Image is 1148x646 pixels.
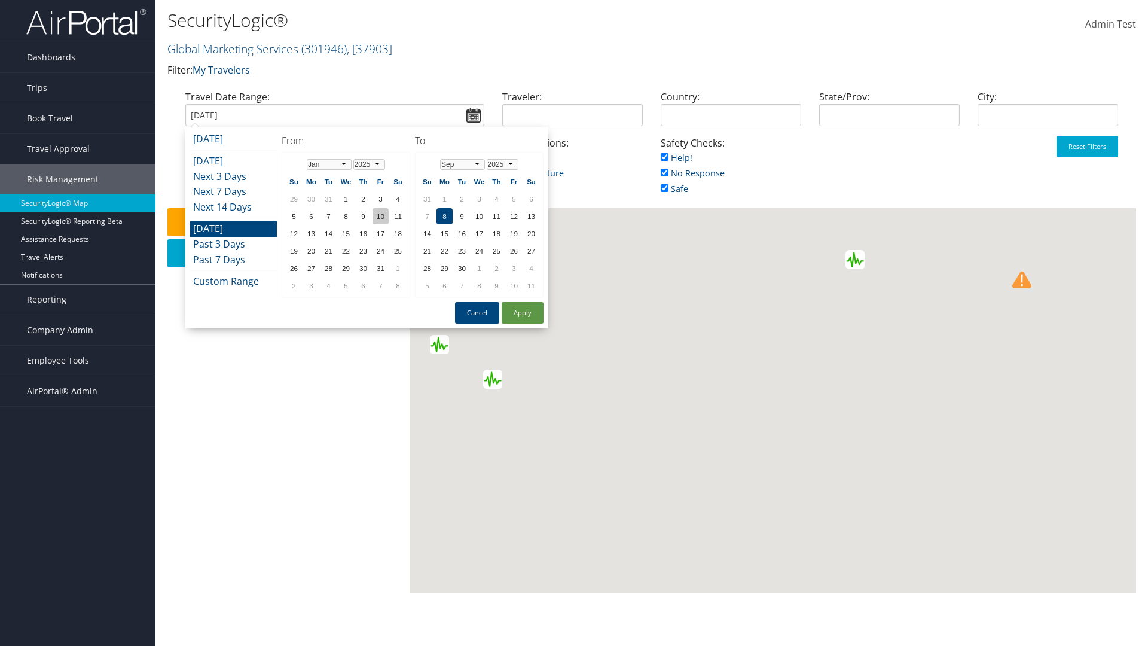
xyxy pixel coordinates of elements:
[303,208,319,224] td: 6
[523,173,539,190] th: Sa
[347,41,392,57] span: , [ 37903 ]
[390,173,406,190] th: Sa
[176,136,335,182] div: Air/Hotel/Rail:
[488,208,505,224] td: 11
[355,226,371,242] td: 16
[419,226,435,242] td: 14
[506,173,522,190] th: Fr
[320,226,337,242] td: 14
[286,278,302,294] td: 2
[320,173,337,190] th: Tu
[419,208,435,224] td: 7
[488,191,505,207] td: 4
[26,8,146,36] img: airportal-logo.png
[338,173,354,190] th: We
[338,208,354,224] td: 8
[303,191,319,207] td: 30
[373,191,389,207] td: 3
[190,132,277,147] li: [DATE]
[506,191,522,207] td: 5
[1057,136,1118,157] button: Reset Filters
[810,90,969,136] div: State/Prov:
[167,63,813,78] p: Filter:
[502,302,544,324] button: Apply
[390,260,406,276] td: 1
[471,278,487,294] td: 8
[390,226,406,242] td: 18
[488,243,505,259] td: 25
[483,370,502,389] div: Green earthquake alert (Magnitude 4.9M, Depth:10km) in [unknown] 09/09/2025 02:09 UTC, No people ...
[493,136,652,193] div: Trip Locations:
[190,200,277,215] li: Next 14 Days
[190,252,277,268] li: Past 7 Days
[286,191,302,207] td: 29
[471,191,487,207] td: 3
[27,73,47,103] span: Trips
[454,278,470,294] td: 7
[286,173,302,190] th: Su
[471,208,487,224] td: 10
[415,134,544,147] h4: To
[523,226,539,242] td: 20
[167,41,392,57] a: Global Marketing Services
[303,243,319,259] td: 20
[390,278,406,294] td: 8
[286,208,302,224] td: 5
[303,278,319,294] td: 3
[523,208,539,224] td: 13
[419,243,435,259] td: 21
[27,103,73,133] span: Book Travel
[373,260,389,276] td: 31
[338,243,354,259] td: 22
[355,173,371,190] th: Th
[27,164,99,194] span: Risk Management
[454,260,470,276] td: 30
[355,260,371,276] td: 30
[436,278,453,294] td: 6
[652,136,810,208] div: Safety Checks:
[506,226,522,242] td: 19
[282,134,410,147] h4: From
[338,191,354,207] td: 1
[436,226,453,242] td: 15
[523,191,539,207] td: 6
[27,376,97,406] span: AirPortal® Admin
[1085,6,1136,43] a: Admin Test
[419,278,435,294] td: 5
[661,167,725,179] a: No Response
[523,260,539,276] td: 4
[454,191,470,207] td: 2
[190,274,277,290] li: Custom Range
[523,243,539,259] td: 27
[373,226,389,242] td: 17
[471,243,487,259] td: 24
[27,42,75,72] span: Dashboards
[436,243,453,259] td: 22
[454,243,470,259] td: 23
[27,315,93,345] span: Company Admin
[338,278,354,294] td: 5
[303,173,319,190] th: Mo
[286,260,302,276] td: 26
[419,260,435,276] td: 28
[454,208,470,224] td: 9
[430,335,449,354] div: Green earthquake alert (Magnitude 5.1M, Depth:10km) in Mexico 08/09/2025 22:33 UTC, 860 thousand ...
[436,173,453,190] th: Mo
[190,184,277,200] li: Next 7 Days
[845,250,865,269] div: Green earthquake alert (Magnitude 5M, Depth:10km) in Greece 08/09/2025 21:27 UTC, 3.9 million in ...
[436,191,453,207] td: 1
[1085,17,1136,31] span: Admin Test
[454,173,470,190] th: Tu
[455,302,499,324] button: Cancel
[301,41,347,57] span: ( 301946 )
[373,278,389,294] td: 7
[390,191,406,207] td: 4
[320,191,337,207] td: 31
[523,278,539,294] td: 11
[27,285,66,315] span: Reporting
[488,278,505,294] td: 9
[661,152,692,163] a: Help!
[390,208,406,224] td: 11
[27,134,90,164] span: Travel Approval
[488,226,505,242] td: 18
